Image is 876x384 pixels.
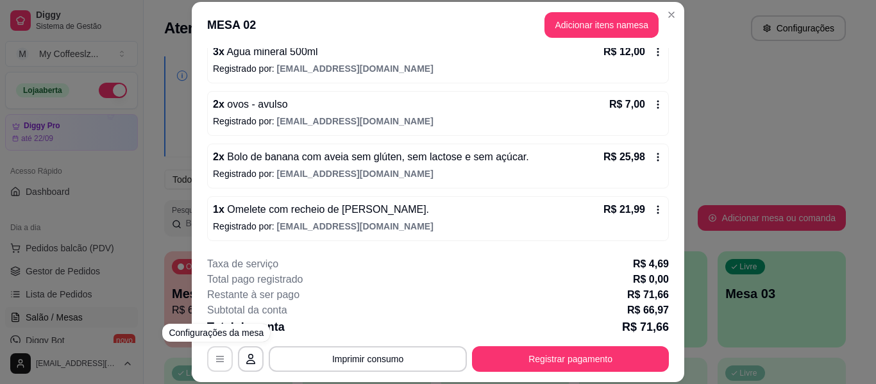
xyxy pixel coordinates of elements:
span: ovos - avulso [224,99,288,110]
span: [EMAIL_ADDRESS][DOMAIN_NAME] [277,116,434,126]
p: 3 x [213,44,318,60]
button: Adicionar itens namesa [544,12,659,38]
p: 2 x [213,149,529,165]
p: Registrado por: [213,115,663,128]
button: Close [661,4,682,25]
p: Total pago registrado [207,272,303,287]
p: Registrado por: [213,167,663,180]
span: Agua mineral 500ml [224,46,318,57]
p: R$ 71,66 [622,318,669,336]
p: R$ 0,00 [633,272,669,287]
p: Total da conta [207,318,285,336]
button: Registrar pagamento [472,346,669,372]
button: Imprimir consumo [269,346,467,372]
p: Subtotal da conta [207,303,287,318]
span: [EMAIL_ADDRESS][DOMAIN_NAME] [277,63,434,74]
span: [EMAIL_ADDRESS][DOMAIN_NAME] [277,169,434,179]
p: Registrado por: [213,62,663,75]
p: R$ 25,98 [603,149,645,165]
p: Registrado por: [213,220,663,233]
p: 1 x [213,202,429,217]
p: R$ 4,69 [633,256,669,272]
header: MESA 02 [192,2,684,48]
span: Omelete com recheio de [PERSON_NAME]. [224,204,429,215]
span: [EMAIL_ADDRESS][DOMAIN_NAME] [277,221,434,231]
p: R$ 71,66 [627,287,669,303]
p: Restante à ser pago [207,287,299,303]
p: Taxa de serviço [207,256,278,272]
div: Configurações da mesa [162,324,270,342]
p: 2 x [213,97,288,112]
p: R$ 7,00 [609,97,645,112]
p: R$ 66,97 [627,303,669,318]
p: R$ 21,99 [603,202,645,217]
p: R$ 12,00 [603,44,645,60]
span: Bolo de banana com aveia sem glúten, sem lactose e sem açúcar. [224,151,529,162]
